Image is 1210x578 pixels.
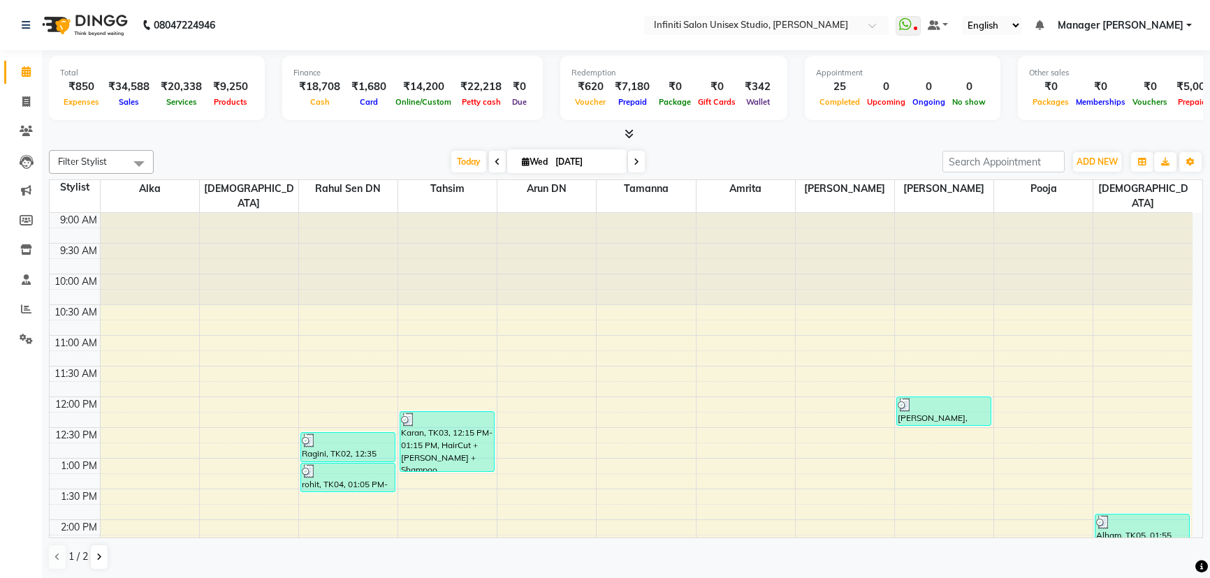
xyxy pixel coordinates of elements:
[36,6,131,45] img: logo
[58,520,100,535] div: 2:00 PM
[293,67,532,79] div: Finance
[697,180,795,198] span: Amrita
[551,151,621,172] input: 2025-09-03
[200,180,298,212] span: [DEMOGRAPHIC_DATA]
[863,79,909,95] div: 0
[52,366,100,381] div: 11:30 AM
[60,97,103,107] span: Expenses
[299,180,398,198] span: Rahul Sen DN
[458,97,504,107] span: Petty cash
[101,180,199,198] span: Alka
[346,79,392,95] div: ₹1,680
[1058,18,1183,33] span: Manager [PERSON_NAME]
[115,97,143,107] span: Sales
[994,180,1093,198] span: Pooja
[392,97,455,107] span: Online/Custom
[897,397,991,425] div: [PERSON_NAME], TK01, 12:00 PM-12:30 PM, Gel Polish Removal
[597,180,695,198] span: Tamanna
[694,79,739,95] div: ₹0
[694,97,739,107] span: Gift Cards
[392,79,455,95] div: ₹14,200
[1129,79,1171,95] div: ₹0
[293,79,346,95] div: ₹18,708
[52,274,100,289] div: 10:00 AM
[400,412,494,471] div: Karan, TK03, 12:15 PM-01:15 PM, HairCut + [PERSON_NAME] + Shampoo
[895,180,993,198] span: [PERSON_NAME]
[743,97,773,107] span: Wallet
[398,180,497,198] span: Tahsim
[207,79,254,95] div: ₹9,250
[163,97,201,107] span: Services
[52,305,100,320] div: 10:30 AM
[1129,97,1171,107] span: Vouchers
[307,97,333,107] span: Cash
[57,213,100,228] div: 9:00 AM
[615,97,650,107] span: Prepaid
[356,97,381,107] span: Card
[571,67,776,79] div: Redemption
[58,459,100,473] div: 1:00 PM
[1029,97,1072,107] span: Packages
[1072,97,1129,107] span: Memberships
[1077,156,1118,167] span: ADD NEW
[52,336,100,350] div: 11:00 AM
[1095,514,1189,563] div: Alham, TK05, 01:55 PM-02:45 PM, Threading,UpperLip Threading,ForeHead Threading
[1029,79,1072,95] div: ₹0
[497,180,596,198] span: Arun DN
[609,79,655,95] div: ₹7,180
[455,79,507,95] div: ₹22,218
[52,428,100,443] div: 12:30 PM
[60,67,254,79] div: Total
[58,156,107,167] span: Filter Stylist
[909,97,949,107] span: Ongoing
[507,79,532,95] div: ₹0
[571,79,609,95] div: ₹620
[509,97,530,107] span: Due
[942,151,1065,172] input: Search Appointment
[739,79,776,95] div: ₹342
[949,97,989,107] span: No show
[1093,180,1193,212] span: [DEMOGRAPHIC_DATA]
[655,97,694,107] span: Package
[68,549,88,564] span: 1 / 2
[796,180,894,198] span: [PERSON_NAME]
[816,97,863,107] span: Completed
[155,79,207,95] div: ₹20,338
[50,180,100,195] div: Stylist
[210,97,251,107] span: Products
[518,156,551,167] span: Wed
[451,151,486,172] span: Today
[103,79,155,95] div: ₹34,588
[949,79,989,95] div: 0
[154,6,215,45] b: 08047224946
[863,97,909,107] span: Upcoming
[301,433,395,461] div: Ragini, TK02, 12:35 PM-01:05 PM, Trimming
[60,79,103,95] div: ₹850
[57,244,100,258] div: 9:30 AM
[571,97,609,107] span: Voucher
[816,79,863,95] div: 25
[52,397,100,412] div: 12:00 PM
[301,464,395,491] div: rohit, TK04, 01:05 PM-01:35 PM, [DEMOGRAPHIC_DATA] Hair Cut
[655,79,694,95] div: ₹0
[58,489,100,504] div: 1:30 PM
[909,79,949,95] div: 0
[1073,152,1121,172] button: ADD NEW
[1072,79,1129,95] div: ₹0
[816,67,989,79] div: Appointment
